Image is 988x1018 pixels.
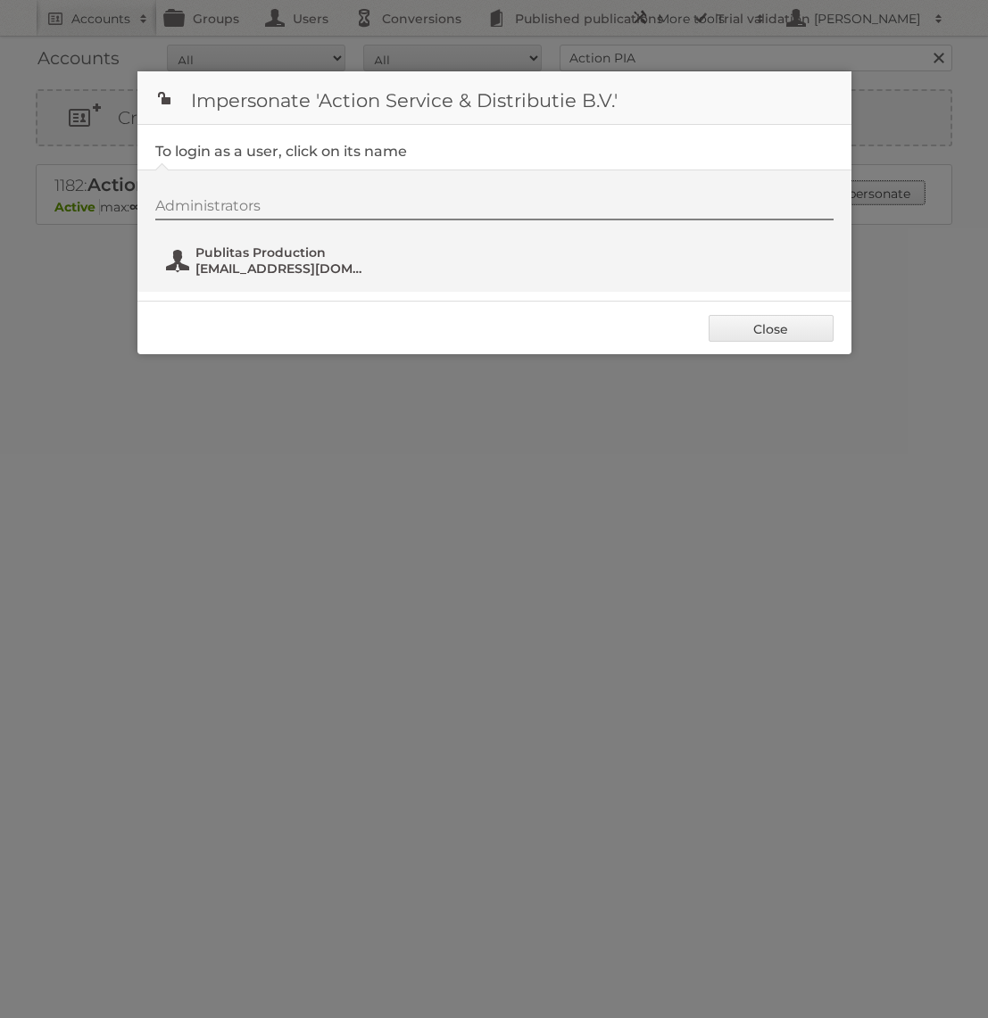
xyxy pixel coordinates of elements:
span: [EMAIL_ADDRESS][DOMAIN_NAME] [195,261,369,277]
span: Publitas Production [195,244,369,261]
div: Administrators [155,197,834,220]
button: Publitas Production [EMAIL_ADDRESS][DOMAIN_NAME] [164,243,374,278]
a: Close [709,315,834,342]
h1: Impersonate 'Action Service & Distributie B.V.' [137,71,851,125]
legend: To login as a user, click on its name [155,143,407,160]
